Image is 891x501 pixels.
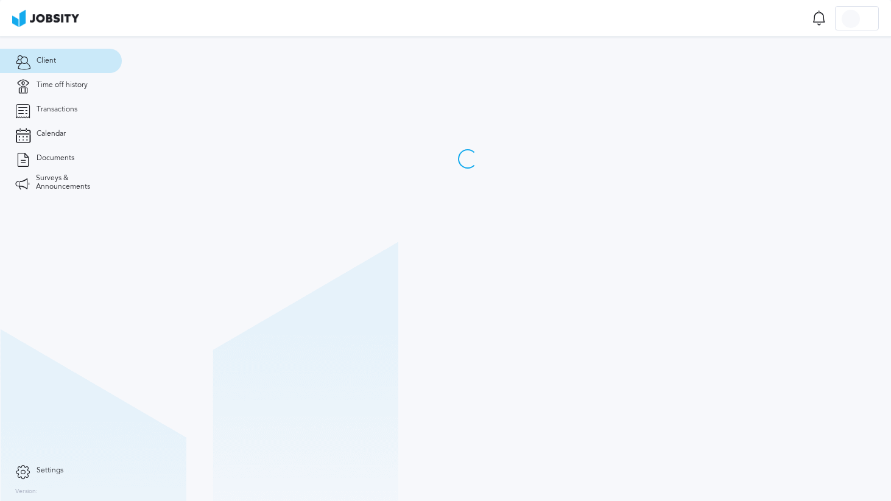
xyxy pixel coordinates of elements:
[37,154,74,163] span: Documents
[37,130,66,138] span: Calendar
[37,81,88,89] span: Time off history
[15,488,38,496] label: Version:
[12,10,79,27] img: ab4bad089aa723f57921c736e9817d99.png
[37,105,77,114] span: Transactions
[37,57,56,65] span: Client
[36,174,107,191] span: Surveys & Announcements
[37,466,63,475] span: Settings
